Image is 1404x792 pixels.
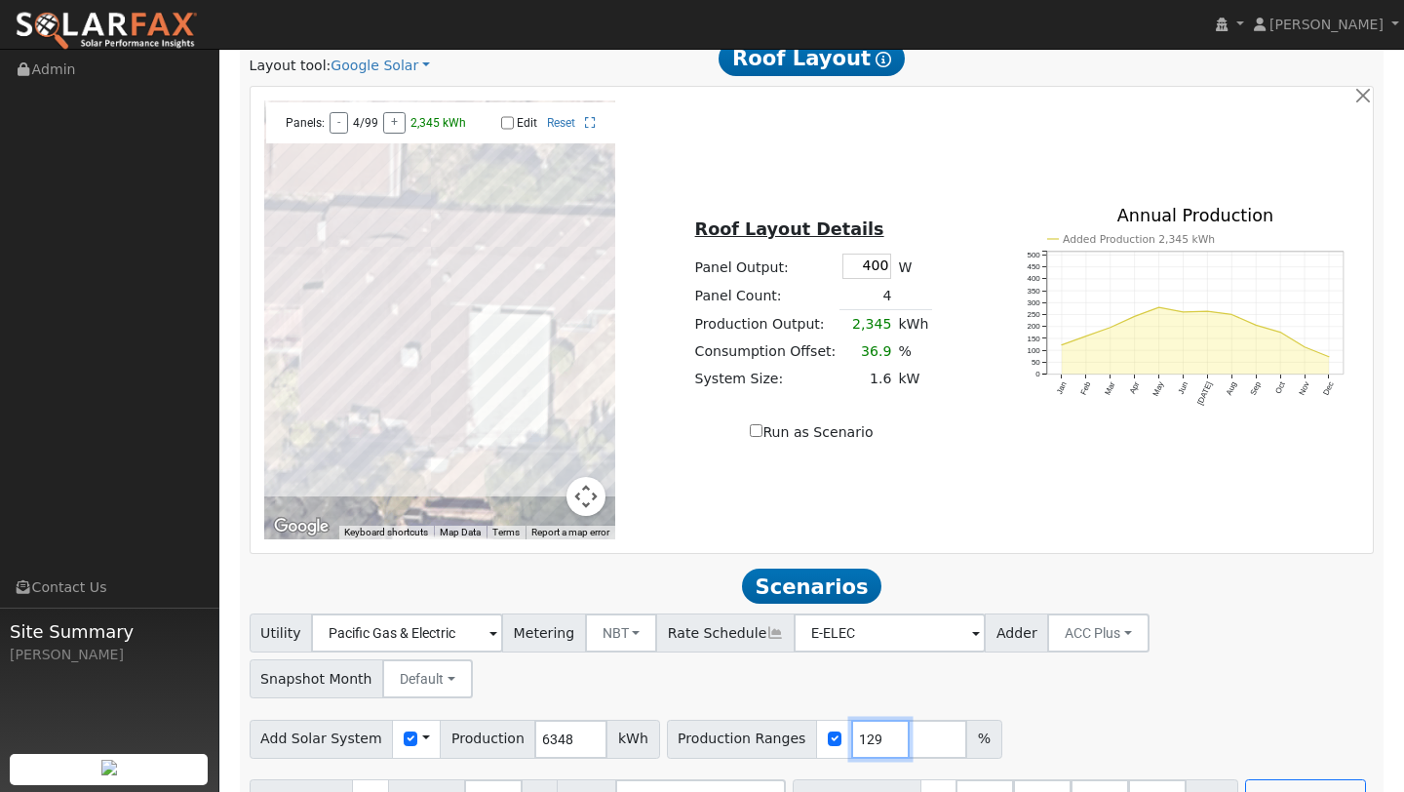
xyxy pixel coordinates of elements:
[966,720,1001,759] span: %
[1177,380,1190,396] text: Jun
[1027,275,1040,284] text: 400
[839,282,895,310] td: 4
[691,282,839,310] td: Panel Count:
[1027,322,1040,331] text: 200
[1027,346,1040,355] text: 100
[1128,380,1142,395] text: Apr
[566,477,605,516] button: Map camera controls
[1084,335,1087,337] circle: onclick=""
[839,337,895,365] td: 36.9
[1269,17,1384,32] span: [PERSON_NAME]
[250,720,394,759] span: Add Solar System
[1225,380,1238,397] text: Aug
[876,52,891,67] i: Show Help
[250,58,331,73] span: Layout tool:
[15,11,198,52] img: SolarFax
[1035,370,1040,378] text: 0
[750,422,873,443] label: Run as Scenario
[1279,331,1282,334] circle: onclick=""
[1027,335,1040,343] text: 150
[667,720,817,759] span: Production Ranges
[383,112,406,134] button: +
[517,116,537,130] label: Edit
[531,527,609,537] a: Report a map error
[10,618,209,645] span: Site Summary
[1027,251,1040,259] text: 500
[1117,206,1274,225] text: Annual Production
[1027,310,1040,319] text: 250
[895,366,932,393] td: kW
[410,116,466,130] span: 2,345 kWh
[250,659,384,698] span: Snapshot Month
[1274,380,1288,396] text: Oct
[895,310,932,338] td: kWh
[382,659,473,698] button: Default
[1322,380,1336,397] text: Dec
[1055,380,1069,396] text: Jan
[330,112,348,134] button: -
[1047,614,1150,653] button: ACC Plus
[691,310,839,338] td: Production Output:
[606,720,659,759] span: kWh
[656,614,795,653] span: Rate Schedule
[101,760,117,775] img: retrieve
[1206,310,1209,313] circle: onclick=""
[344,526,428,539] button: Keyboard shortcuts
[895,337,932,365] td: %
[895,251,932,282] td: W
[1328,355,1331,358] circle: onclick=""
[1079,380,1093,397] text: Feb
[1249,380,1263,397] text: Sep
[1027,262,1040,271] text: 450
[1133,315,1136,318] circle: onclick=""
[585,116,596,130] a: Full Screen
[1060,343,1063,346] circle: onclick=""
[742,569,881,604] span: Scenarios
[1182,310,1185,313] circle: onclick=""
[1104,380,1117,397] text: Mar
[839,366,895,393] td: 1.6
[1298,380,1311,397] text: Nov
[1196,380,1215,407] text: [DATE]
[547,116,575,130] a: Reset
[492,527,520,537] a: Terms (opens in new tab)
[331,56,430,76] a: Google Solar
[1027,298,1040,307] text: 300
[10,645,209,665] div: [PERSON_NAME]
[691,251,839,282] td: Panel Output:
[1109,326,1111,329] circle: onclick=""
[250,614,313,653] span: Utility
[985,614,1048,653] span: Adder
[1027,287,1040,296] text: 350
[1063,233,1215,246] text: Added Production 2,345 kWh
[269,514,333,539] img: Google
[750,424,762,437] input: Run as Scenario
[1255,324,1258,327] circle: onclick=""
[794,614,986,653] input: Select a Rate Schedule
[1304,345,1306,348] circle: onclick=""
[353,116,378,130] span: 4/99
[585,614,658,653] button: NBT
[286,116,325,130] span: Panels:
[1157,306,1160,309] circle: onclick=""
[1032,358,1040,367] text: 50
[502,614,586,653] span: Metering
[440,526,481,539] button: Map Data
[839,310,895,338] td: 2,345
[269,514,333,539] a: Open this area in Google Maps (opens a new window)
[691,366,839,393] td: System Size:
[440,720,535,759] span: Production
[719,41,905,76] span: Roof Layout
[311,614,503,653] input: Select a Utility
[691,337,839,365] td: Consumption Offset:
[1151,380,1166,398] text: May
[1230,313,1233,316] circle: onclick=""
[695,219,884,239] u: Roof Layout Details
